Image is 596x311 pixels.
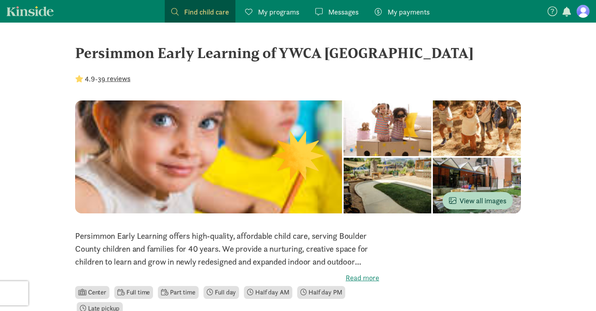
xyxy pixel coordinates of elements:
[258,6,299,17] span: My programs
[85,74,95,83] strong: 4.9
[297,286,345,299] li: Half day PM
[75,273,379,283] label: Read more
[244,286,292,299] li: Half day AM
[328,6,359,17] span: Messages
[388,6,430,17] span: My payments
[98,73,130,84] button: 39 reviews
[75,42,521,64] div: Persimmon Early Learning of YWCA [GEOGRAPHIC_DATA]
[75,73,130,84] div: -
[114,286,153,299] li: Full time
[184,6,229,17] span: Find child care
[443,192,513,209] button: View all images
[75,286,109,299] li: Center
[6,6,54,16] a: Kinside
[75,230,379,268] p: Persimmon Early Learning offers high-quality, affordable child care, serving Boulder County child...
[204,286,239,299] li: Full day
[158,286,198,299] li: Part time
[449,195,506,206] span: View all images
